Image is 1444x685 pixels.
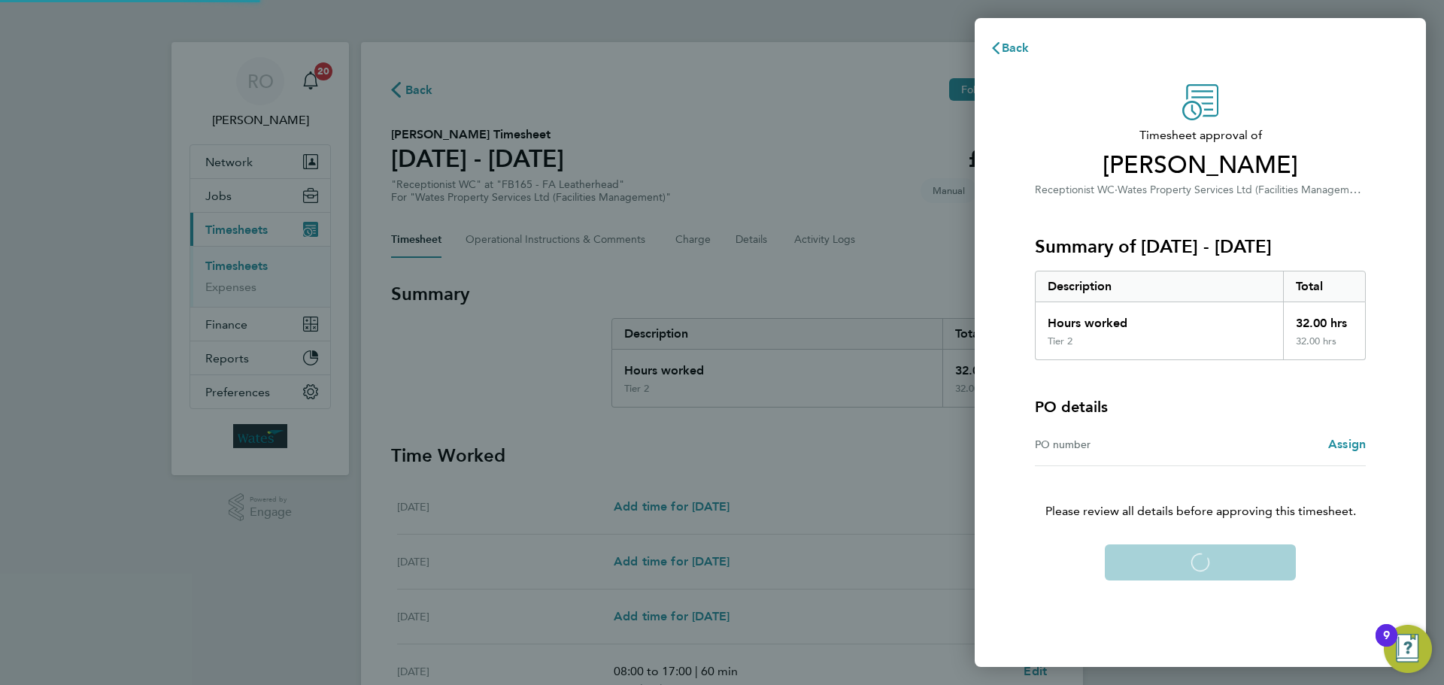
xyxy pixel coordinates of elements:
a: Assign [1328,435,1366,453]
span: · [1115,183,1118,196]
p: Please review all details before approving this timesheet. [1017,466,1384,520]
div: Total [1283,271,1366,302]
div: 32.00 hrs [1283,335,1366,359]
h4: PO details [1035,396,1108,417]
div: Description [1036,271,1283,302]
span: Receptionist WC [1035,183,1115,196]
span: Back [1002,41,1030,55]
h3: Summary of [DATE] - [DATE] [1035,235,1366,259]
button: Back [975,33,1045,63]
div: Hours worked [1036,302,1283,335]
span: Timesheet approval of [1035,126,1366,144]
span: Assign [1328,437,1366,451]
div: PO number [1035,435,1200,453]
div: Tier 2 [1048,335,1072,347]
div: 32.00 hrs [1283,302,1366,335]
div: Summary of 23 - 29 Aug 2025 [1035,271,1366,360]
span: [PERSON_NAME] [1035,150,1366,180]
button: Open Resource Center, 9 new notifications [1384,625,1432,673]
span: Wates Property Services Ltd (Facilities Management) [1118,182,1368,196]
div: 9 [1383,635,1390,655]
